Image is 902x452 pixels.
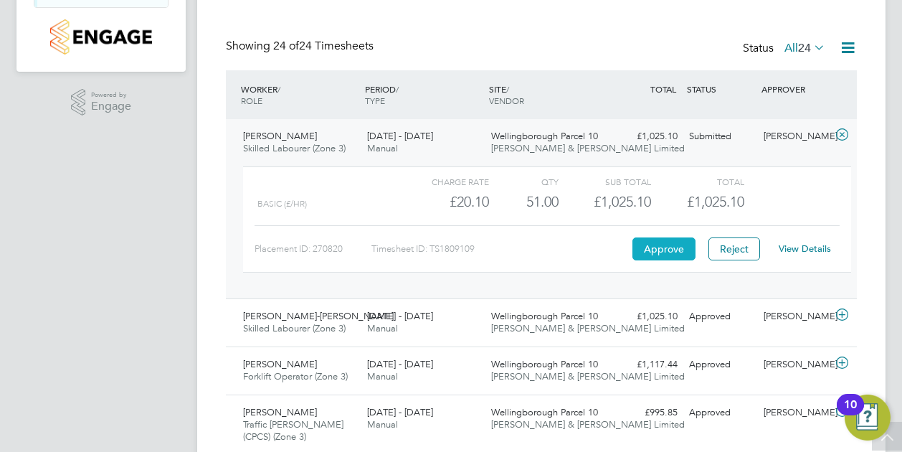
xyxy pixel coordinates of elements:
[367,418,398,430] span: Manual
[844,405,857,423] div: 10
[367,310,433,322] span: [DATE] - [DATE]
[683,125,758,149] div: Submitted
[758,401,832,425] div: [PERSON_NAME]
[367,370,398,382] span: Manual
[683,76,758,102] div: STATUS
[758,125,832,149] div: [PERSON_NAME]
[489,95,524,106] span: VENDOR
[367,142,398,154] span: Manual
[489,173,559,190] div: QTY
[255,237,371,260] div: Placement ID: 270820
[491,130,598,142] span: Wellingborough Parcel 10
[226,39,376,54] div: Showing
[683,353,758,377] div: Approved
[506,83,509,95] span: /
[273,39,299,53] span: 24 of
[367,130,433,142] span: [DATE] - [DATE]
[277,83,280,95] span: /
[243,142,346,154] span: Skilled Labourer (Zone 3)
[243,370,348,382] span: Forklift Operator (Zone 3)
[241,95,262,106] span: ROLE
[798,41,811,55] span: 24
[50,19,151,55] img: countryside-properties-logo-retina.png
[489,190,559,214] div: 51.00
[397,173,489,190] div: Charge rate
[609,125,683,149] div: £1,025.10
[609,353,683,377] div: £1,117.44
[687,193,744,210] span: £1,025.10
[683,401,758,425] div: Approved
[491,142,685,154] span: [PERSON_NAME] & [PERSON_NAME] Limited
[491,310,598,322] span: Wellingborough Parcel 10
[708,237,760,260] button: Reject
[743,39,828,59] div: Status
[784,41,825,55] label: All
[273,39,374,53] span: 24 Timesheets
[243,130,317,142] span: [PERSON_NAME]
[367,406,433,418] span: [DATE] - [DATE]
[243,310,394,322] span: [PERSON_NAME]-[PERSON_NAME]
[91,89,131,101] span: Powered by
[651,173,744,190] div: Total
[491,406,598,418] span: Wellingborough Parcel 10
[758,305,832,329] div: [PERSON_NAME]
[779,243,831,255] a: View Details
[91,100,131,113] span: Engage
[491,358,598,370] span: Wellingborough Parcel 10
[650,83,676,95] span: TOTAL
[34,19,168,55] a: Go to home page
[559,190,651,214] div: £1,025.10
[367,322,398,334] span: Manual
[237,76,361,113] div: WORKER
[758,353,832,377] div: [PERSON_NAME]
[632,237,696,260] button: Approve
[243,322,346,334] span: Skilled Labourer (Zone 3)
[243,358,317,370] span: [PERSON_NAME]
[758,76,832,102] div: APPROVER
[683,305,758,329] div: Approved
[559,173,651,190] div: Sub Total
[365,95,385,106] span: TYPE
[397,190,489,214] div: £20.10
[609,401,683,425] div: £995.85
[845,395,891,441] button: Open Resource Center, 10 new notifications
[361,76,485,113] div: PERIOD
[243,418,343,443] span: Traffic [PERSON_NAME] (CPCS) (Zone 3)
[485,76,609,113] div: SITE
[71,89,132,116] a: Powered byEngage
[491,370,685,382] span: [PERSON_NAME] & [PERSON_NAME] Limited
[396,83,399,95] span: /
[371,237,629,260] div: Timesheet ID: TS1809109
[367,358,433,370] span: [DATE] - [DATE]
[491,418,685,430] span: [PERSON_NAME] & [PERSON_NAME] Limited
[491,322,685,334] span: [PERSON_NAME] & [PERSON_NAME] Limited
[243,406,317,418] span: [PERSON_NAME]
[609,305,683,329] div: £1,025.10
[257,199,307,209] span: Basic (£/HR)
